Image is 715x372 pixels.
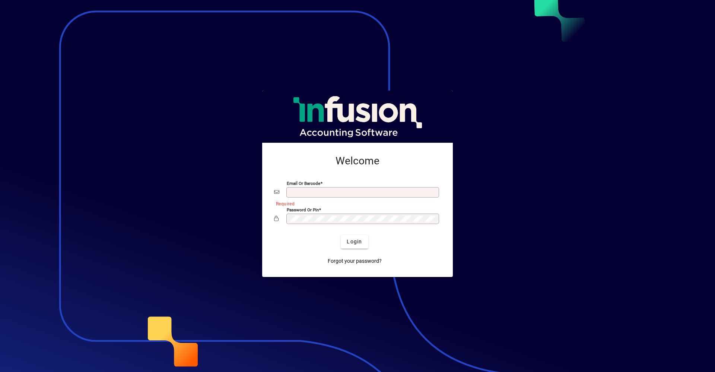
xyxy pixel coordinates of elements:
[341,235,368,249] button: Login
[347,238,362,246] span: Login
[276,199,435,207] mat-error: Required
[328,257,382,265] span: Forgot your password?
[325,255,385,268] a: Forgot your password?
[287,207,319,212] mat-label: Password or Pin
[274,155,441,167] h2: Welcome
[287,180,320,186] mat-label: Email or Barcode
